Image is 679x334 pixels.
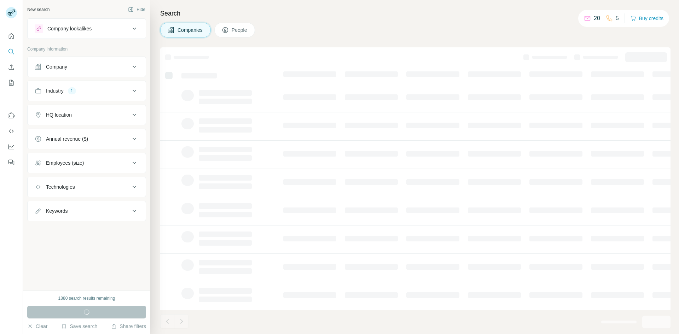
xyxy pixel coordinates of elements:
[46,207,68,215] div: Keywords
[631,13,663,23] button: Buy credits
[46,63,67,70] div: Company
[178,27,203,34] span: Companies
[160,8,671,18] h4: Search
[28,82,146,99] button: Industry1
[6,45,17,58] button: Search
[46,111,72,118] div: HQ location
[6,109,17,122] button: Use Surfe on LinkedIn
[46,135,88,142] div: Annual revenue ($)
[616,14,619,23] p: 5
[68,88,76,94] div: 1
[6,76,17,89] button: My lists
[46,183,75,191] div: Technologies
[28,203,146,219] button: Keywords
[46,159,84,166] div: Employees (size)
[594,14,600,23] p: 20
[61,323,97,330] button: Save search
[28,154,146,171] button: Employees (size)
[58,295,115,301] div: 1880 search results remaining
[28,20,146,37] button: Company lookalikes
[28,106,146,123] button: HQ location
[47,25,92,32] div: Company lookalikes
[27,6,50,13] div: New search
[6,30,17,42] button: Quick start
[6,61,17,74] button: Enrich CSV
[111,323,146,330] button: Share filters
[27,323,47,330] button: Clear
[6,140,17,153] button: Dashboard
[6,125,17,137] button: Use Surfe API
[28,58,146,75] button: Company
[27,46,146,52] p: Company information
[28,130,146,147] button: Annual revenue ($)
[28,178,146,195] button: Technologies
[6,156,17,169] button: Feedback
[123,4,150,15] button: Hide
[46,87,64,94] div: Industry
[232,27,248,34] span: People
